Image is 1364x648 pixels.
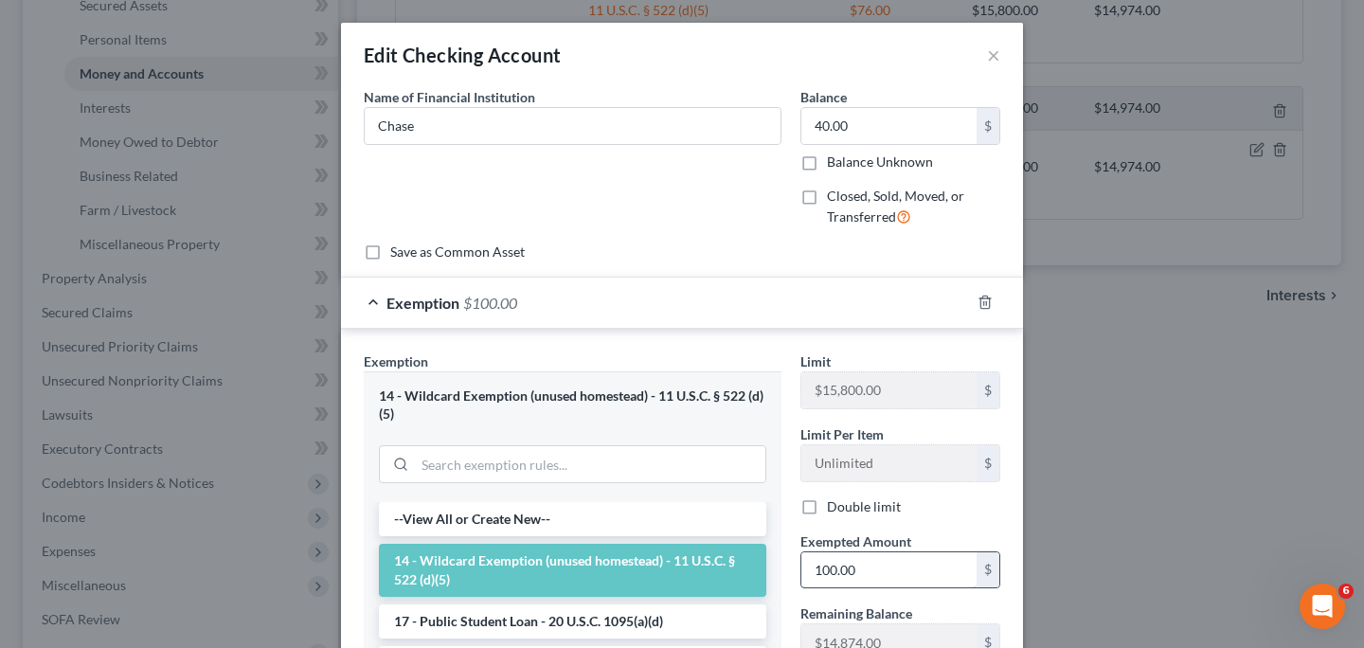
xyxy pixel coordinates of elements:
span: Limit [800,353,831,369]
input: -- [801,445,977,481]
button: × [987,44,1000,66]
input: Enter name... [365,108,781,144]
li: 14 - Wildcard Exemption (unused homestead) - 11 U.S.C. § 522 (d)(5) [379,544,766,597]
label: Balance [800,87,847,107]
input: Search exemption rules... [415,446,765,482]
span: Closed, Sold, Moved, or Transferred [827,188,964,225]
div: 14 - Wildcard Exemption (unused homestead) - 11 U.S.C. § 522 (d)(5) [379,387,766,423]
label: Limit Per Item [800,424,884,444]
label: Remaining Balance [800,603,912,623]
li: 17 - Public Student Loan - 20 U.S.C. 1095(a)(d) [379,604,766,639]
div: $ [977,108,999,144]
span: $100.00 [463,294,517,312]
span: Name of Financial Institution [364,89,535,105]
input: 0.00 [801,108,977,144]
div: $ [977,372,999,408]
label: Double limit [827,497,901,516]
div: Edit Checking Account [364,42,561,68]
div: $ [977,552,999,588]
li: --View All or Create New-- [379,502,766,536]
span: Exempted Amount [800,533,911,549]
span: 6 [1338,584,1354,599]
label: Save as Common Asset [390,243,525,261]
input: -- [801,372,977,408]
span: Exemption [364,353,428,369]
div: $ [977,445,999,481]
label: Balance Unknown [827,153,933,171]
span: Exemption [386,294,459,312]
input: 0.00 [801,552,977,588]
iframe: Intercom live chat [1300,584,1345,629]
